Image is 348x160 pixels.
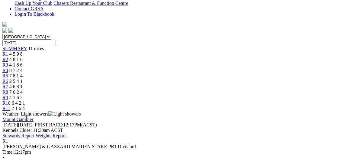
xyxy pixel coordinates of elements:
[35,122,97,127] span: 12:17PM(ACST)
[2,111,81,116] span: Weather: Light showers
[35,122,63,127] span: FIRST RACE:
[9,57,23,62] span: 4 8 1 6
[2,139,8,144] span: R1
[2,90,8,95] a: R8
[8,28,13,33] img: twitter.svg
[12,100,25,106] span: 6 4 2 1
[2,46,27,51] a: SUMMARY
[2,57,8,62] a: R2
[2,95,8,100] a: R9
[2,133,34,138] a: Stewards Report
[2,68,8,73] a: R4
[9,84,23,89] span: 4 6 8 1
[14,11,54,17] a: Login To Blackbook
[9,73,23,78] span: 7 8 1 4
[48,111,81,117] img: Light showers
[2,144,346,149] div: [PERSON_NAME] & GAZZARD MAIDEN STAKE PR1 Division1
[9,62,23,67] span: 4 1 8 6
[2,73,8,78] a: R5
[2,62,8,67] a: R3
[14,1,52,6] a: Cash Up Your Club
[53,1,128,6] a: Chasers Restaurant & Function Centre
[2,128,346,133] div: Kennels Close: 11:30am ACST
[2,106,10,111] a: R11
[9,90,23,95] span: 7 6 2 4
[14,1,346,6] div: Bar & Dining
[11,106,25,111] span: 2 1 6 4
[2,122,18,127] span: [DATE]
[2,100,11,106] a: R10
[2,117,34,122] a: Mount Gambier
[14,6,43,11] a: Contact GRSA
[2,155,4,160] span: •
[2,79,8,84] a: R6
[36,133,66,138] a: Weights Report
[9,95,23,100] span: 4 1 6 2
[9,51,23,57] span: 4 5 9 8
[2,149,346,155] div: 12:17pm
[2,28,7,33] img: facebook.svg
[2,51,8,57] a: R1
[28,46,44,51] span: 11 races
[2,22,7,27] img: logo-grsa-white.png
[9,68,23,73] span: 8 7 2 4
[9,79,23,84] span: 2 5 4 1
[2,122,34,127] span: [DATE]
[2,40,56,46] input: Select date
[2,84,8,89] a: R7
[2,149,14,155] span: Time:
